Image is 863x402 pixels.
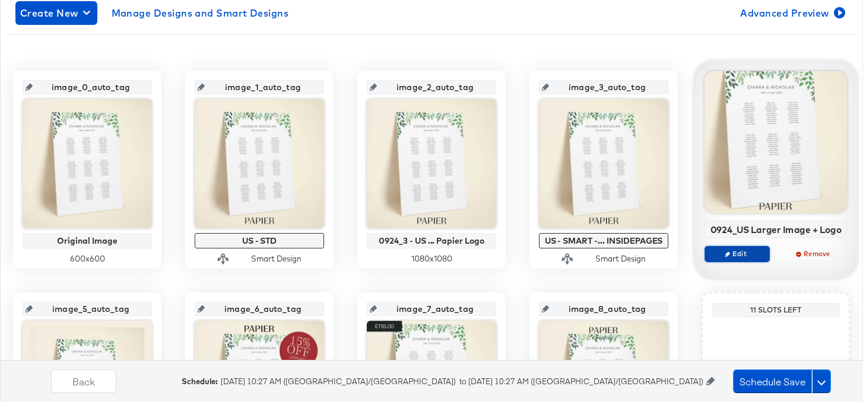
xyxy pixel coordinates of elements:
button: Manage Designs and Smart Designs [107,1,294,25]
span: Create New [20,5,93,21]
div: Original Image [26,236,149,245]
div: [DATE] 10:27 AM ([GEOGRAPHIC_DATA]/[GEOGRAPHIC_DATA]) to [DATE] 10:27 AM ([GEOGRAPHIC_DATA]/[GEOG... [182,376,730,387]
button: Back [51,369,116,393]
div: 11 Slots Left [715,305,836,315]
div: 0924_US Larger Image + Logo [708,224,844,235]
div: US - STD [198,236,321,245]
div: 600 x 600 [23,253,152,264]
span: Remove [787,249,842,258]
button: Advanced Preview [735,1,848,25]
div: US - SMART -... INSIDEPAGES [542,236,665,245]
span: Edit [710,249,764,258]
button: Create New [15,1,97,25]
span: Advanced Preview [740,5,843,21]
span: Manage Designs and Smart Designs [112,5,289,21]
div: Smart Design [251,253,302,264]
button: Edit [705,245,770,262]
button: Remove [782,245,847,262]
button: Schedule Save [733,369,812,393]
div: 0924_3 - US ... Papier Logo [370,236,493,245]
div: Schedule: [182,376,218,387]
div: Smart Design [595,253,646,264]
div: 1080 x 1080 [367,253,496,264]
